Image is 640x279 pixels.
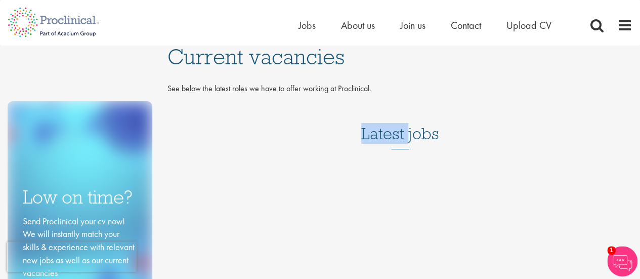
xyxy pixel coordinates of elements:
a: Contact [451,19,481,32]
a: About us [341,19,375,32]
p: See below the latest roles we have to offer working at Proclinical. [167,83,632,95]
a: Jobs [298,19,316,32]
a: Upload CV [506,19,551,32]
h3: Low on time? [23,187,137,207]
iframe: reCAPTCHA [7,242,137,272]
img: Chatbot [607,246,637,276]
span: 1 [607,246,616,255]
a: Join us [400,19,425,32]
h3: Latest jobs [361,100,439,149]
span: Current vacancies [167,43,345,70]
